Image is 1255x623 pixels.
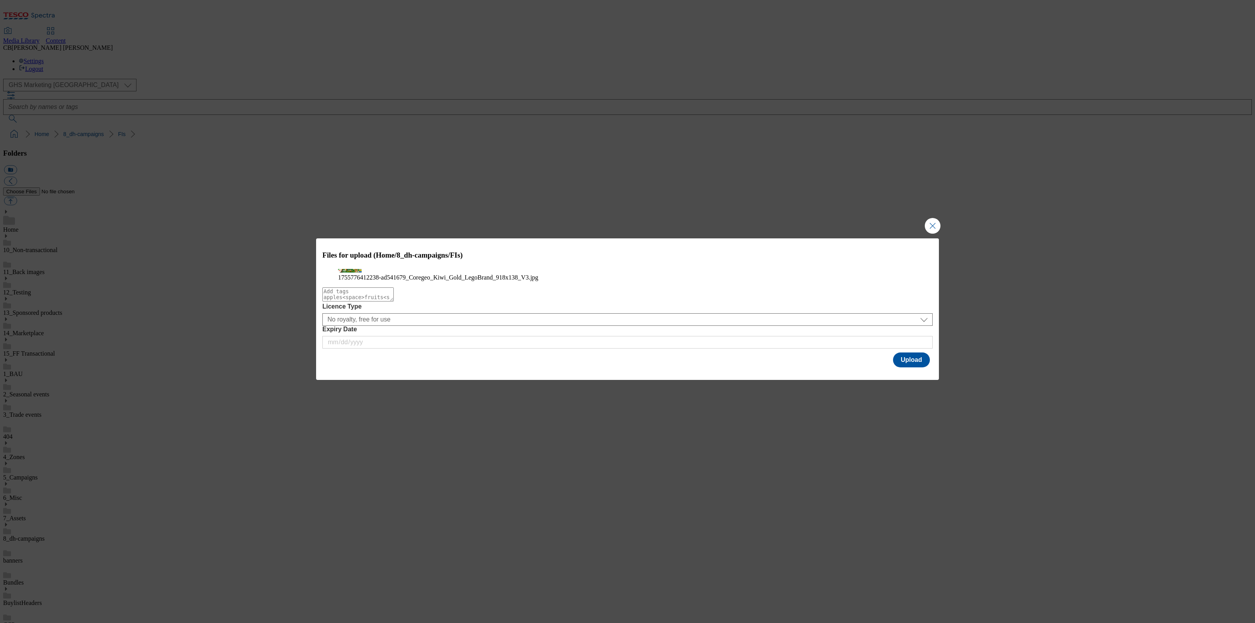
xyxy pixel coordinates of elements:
[338,274,917,281] figcaption: 1755776412238-ad541679_Coregeo_Kiwi_Gold_LegoBrand_918x138_V3.jpg
[893,352,930,367] button: Upload
[322,251,933,260] h3: Files for upload (Home/8_dh-campaigns/FIs)
[322,303,933,310] label: Licence Type
[316,238,939,380] div: Modal
[322,326,933,333] label: Expiry Date
[925,218,940,234] button: Close Modal
[338,269,362,272] img: preview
